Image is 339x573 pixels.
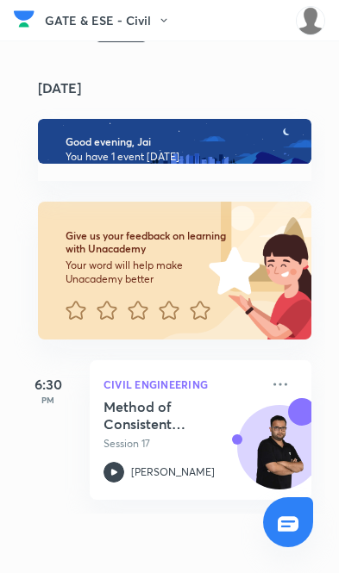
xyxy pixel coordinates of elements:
h6: Give us your feedback on learning with Unacademy [66,229,235,256]
img: Jai Shiv [296,6,325,35]
h5: 6:30 [14,374,83,395]
h5: Method of Consistent Deformation [104,398,260,433]
button: GATE & ESE - Civil [45,8,180,34]
p: Civil Engineering [104,374,260,395]
img: evening [38,119,311,164]
a: Company Logo [14,6,35,36]
h4: [DATE] [38,81,329,95]
p: Session 17 [104,436,260,452]
img: Avatar [238,414,321,497]
img: Company Logo [14,6,35,32]
p: PM [14,395,83,405]
p: Your word will help make Unacademy better [66,258,235,286]
h6: Good evening, Jai [66,135,284,148]
p: [PERSON_NAME] [131,464,215,480]
p: You have 1 event [DATE] [66,150,284,164]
